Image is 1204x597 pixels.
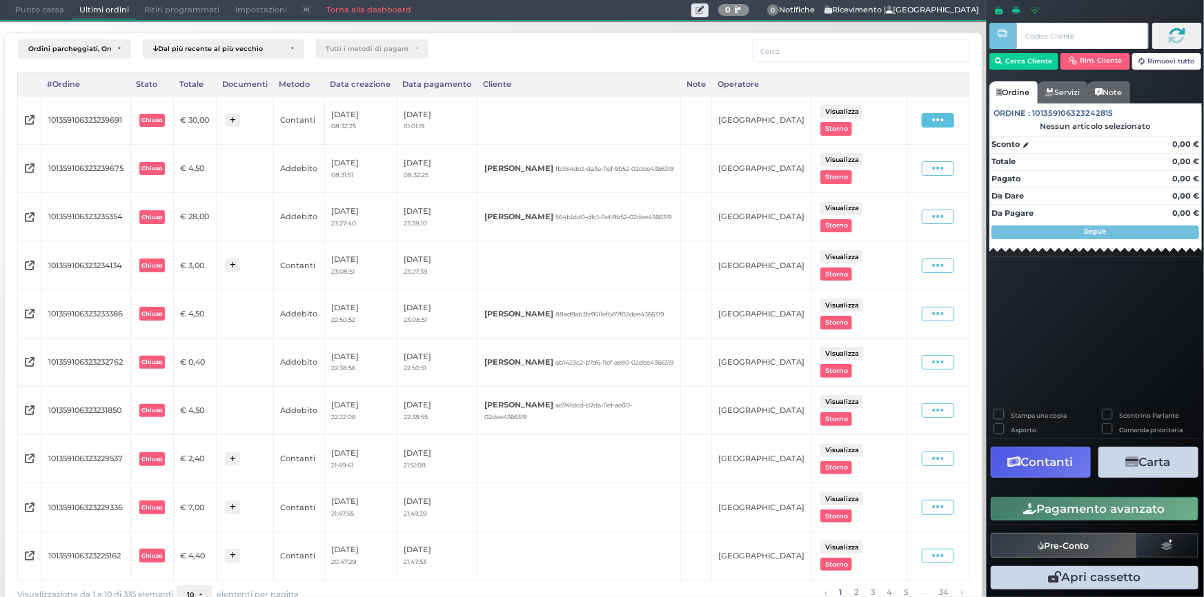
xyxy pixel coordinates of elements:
td: [DATE] [397,435,477,483]
td: [GEOGRAPHIC_DATA] [711,290,811,338]
strong: 0,00 € [1172,208,1199,218]
b: Chiuso [141,117,162,123]
td: 101359106323239691 [41,96,130,144]
strong: Pagato [991,174,1020,183]
small: 21:47:55 [331,509,354,517]
button: Rim. Cliente [1060,53,1130,70]
td: € 7,00 [173,483,216,532]
td: [GEOGRAPHIC_DATA] [711,338,811,386]
label: Scontrino Parlante [1120,411,1179,420]
small: 22:50:51 [404,364,426,372]
button: Storno [820,412,852,425]
button: Visualizza [820,540,863,554]
b: Chiuso [141,552,162,559]
div: Data creazione [324,72,397,96]
small: 564b1dd0-dfc1-11ef-9b52-02dee4366319 [555,213,671,221]
span: Ordine : [994,108,1031,119]
small: 08:31:51 [331,171,353,179]
label: Asporto [1011,425,1036,434]
div: Stato [130,72,173,96]
div: Operatore [711,72,811,96]
td: [GEOGRAPHIC_DATA] [711,193,811,241]
strong: 0,00 € [1172,139,1199,149]
td: [GEOGRAPHIC_DATA] [711,483,811,532]
td: [GEOGRAPHIC_DATA] [711,532,811,580]
td: Contanti [273,96,324,144]
button: Ordini parcheggiati, Ordini aperti, Ordini chiusi [18,39,131,59]
td: [DATE] [324,241,397,290]
td: 101359106323234134 [41,241,130,290]
small: 22:50:52 [331,316,355,323]
small: 21:49:39 [404,509,426,517]
b: Chiuso [141,456,162,463]
td: [GEOGRAPHIC_DATA] [711,241,811,290]
strong: Da Dare [991,191,1024,201]
button: Pre-Conto [991,533,1137,558]
strong: 0,00 € [1172,156,1199,166]
small: 10:01:19 [404,122,424,130]
b: [PERSON_NAME] [484,357,553,367]
label: Comanda prioritaria [1120,425,1183,434]
td: [GEOGRAPHIC_DATA] [711,435,811,483]
small: 23:28:10 [404,219,427,227]
button: Rimuovi tutto [1132,53,1202,70]
div: Cliente [477,72,681,96]
strong: Totale [991,156,1016,166]
small: 22:38:55 [404,413,428,421]
td: Addebito [273,145,324,193]
b: Chiuso [141,262,162,269]
a: Ordine [989,81,1038,103]
strong: 0,00 € [1172,174,1199,183]
small: 23:27:40 [331,219,356,227]
button: Cerca Cliente [989,53,1059,70]
small: ad74fdcd-b7da-11ef-ae80-02dee4366319 [484,401,632,421]
span: Impostazioni [228,1,295,20]
td: [DATE] [324,290,397,338]
button: Storno [820,461,852,474]
div: Nessun articolo selezionato [989,121,1202,131]
td: [DATE] [324,387,397,435]
button: Storno [820,558,852,571]
button: Visualizza [820,395,863,408]
td: [GEOGRAPHIC_DATA] [711,96,811,144]
small: 20:47:29 [331,558,356,565]
td: 101359106323229537 [41,435,130,483]
button: Visualizza [820,250,863,263]
button: Dal più recente al più vecchio [143,39,304,59]
div: Documenti [216,72,273,96]
td: Contanti [273,532,324,580]
td: 101359106323232762 [41,338,130,386]
span: 101359106323242815 [1033,108,1114,119]
button: Storno [820,122,852,135]
div: Metodo [273,72,324,96]
button: Storno [820,316,852,329]
small: 23:27:39 [404,267,427,275]
td: [DATE] [397,241,477,290]
a: Torna alla dashboard [319,1,419,20]
div: Totale [173,72,216,96]
td: € 4,50 [173,290,216,338]
strong: Segue [1085,227,1107,236]
td: 101359106323233386 [41,290,130,338]
td: [DATE] [397,338,477,386]
button: Storno [820,267,852,281]
td: 101359106323239675 [41,145,130,193]
small: 22:38:56 [331,364,355,372]
b: [PERSON_NAME] [484,400,553,409]
small: 08:32:25 [404,171,428,179]
button: Visualizza [820,298,863,312]
button: Storno [820,509,852,523]
td: € 4,40 [173,532,216,580]
td: [DATE] [324,145,397,193]
td: [DATE] [397,532,477,580]
button: Apri cassetto [991,566,1198,589]
button: Contanti [991,447,1091,478]
td: Addebito [273,193,324,241]
td: [DATE] [397,387,477,435]
td: € 4,50 [173,387,216,435]
b: [PERSON_NAME] [484,212,553,221]
td: [DATE] [324,532,397,580]
td: Addebito [273,338,324,386]
button: Visualizza [820,202,863,215]
button: Visualizza [820,347,863,360]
